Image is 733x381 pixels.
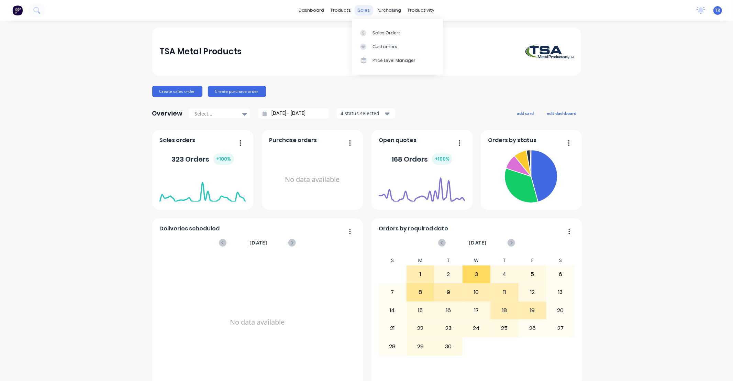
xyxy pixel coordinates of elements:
[547,284,574,301] div: 13
[379,302,406,319] div: 14
[407,284,434,301] div: 8
[352,54,443,67] a: Price Level Manager
[488,136,536,144] span: Orders by status
[407,266,434,283] div: 1
[337,108,395,119] button: 4 status selected
[327,5,354,15] div: products
[373,5,404,15] div: purchasing
[519,302,546,319] div: 19
[463,266,490,283] div: 3
[213,153,234,165] div: + 100 %
[152,107,183,120] div: Overview
[435,302,462,319] div: 16
[159,225,220,233] span: Deliveries scheduled
[546,255,575,265] div: S
[407,255,435,265] div: M
[269,136,317,144] span: Purchase orders
[407,338,434,355] div: 29
[543,109,581,118] button: edit dashboard
[379,136,417,144] span: Open quotes
[341,110,384,117] div: 4 status selected
[159,45,242,58] div: TSA Metal Products
[378,255,407,265] div: S
[547,266,574,283] div: 6
[435,284,462,301] div: 9
[491,284,518,301] div: 11
[352,26,443,40] a: Sales Orders
[547,320,574,337] div: 27
[354,5,373,15] div: sales
[295,5,327,15] a: dashboard
[463,284,490,301] div: 10
[547,302,574,319] div: 20
[491,320,518,337] div: 25
[249,239,267,247] span: [DATE]
[379,320,406,337] div: 21
[407,302,434,319] div: 15
[435,338,462,355] div: 30
[463,302,490,319] div: 17
[513,109,538,118] button: add card
[463,255,491,265] div: W
[171,153,234,165] div: 323 Orders
[491,302,518,319] div: 18
[525,44,574,59] img: TSA Metal Products
[407,320,434,337] div: 22
[152,86,202,97] button: Create sales order
[463,320,490,337] div: 24
[491,266,518,283] div: 4
[352,40,443,54] a: Customers
[469,239,487,247] span: [DATE]
[715,7,720,13] span: TR
[434,255,463,265] div: T
[490,255,519,265] div: T
[269,147,355,212] div: No data available
[159,136,195,144] span: Sales orders
[519,266,546,283] div: 5
[519,320,546,337] div: 26
[519,284,546,301] div: 12
[208,86,266,97] button: Create purchase order
[519,255,547,265] div: F
[404,5,438,15] div: productivity
[435,266,462,283] div: 2
[379,284,406,301] div: 7
[435,320,462,337] div: 23
[373,57,415,64] div: Price Level Manager
[432,153,452,165] div: + 100 %
[391,153,452,165] div: 168 Orders
[12,5,23,15] img: Factory
[373,44,397,50] div: Customers
[379,338,406,355] div: 28
[373,30,401,36] div: Sales Orders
